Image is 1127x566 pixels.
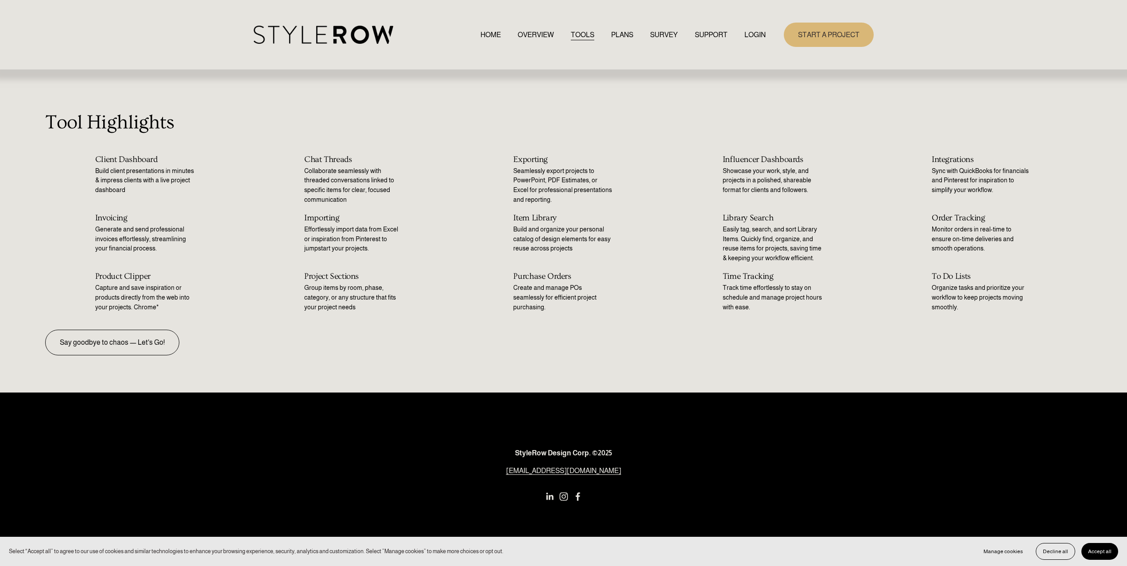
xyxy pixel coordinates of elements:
a: HOME [480,29,501,41]
a: PLANS [611,29,633,41]
h2: Importing [304,213,404,223]
p: Easily tag, search, and sort Library Items. Quickly find, organize, and reuse items for projects,... [723,225,823,263]
h2: Influencer Dashboards [723,155,823,164]
strong: StyleRow Design Corp. ©2025 [515,449,612,457]
h2: Item Library [513,213,613,223]
h2: Exporting [513,155,613,164]
a: LOGIN [744,29,766,41]
a: SURVEY [650,29,678,41]
p: Monitor orders in real-time to ensure on-time deliveries and smooth operations. [932,225,1032,254]
a: LinkedIn [545,492,554,501]
a: Facebook [573,492,582,501]
p: Create and manage POs seamlessly for efficient project purchasing. [513,283,613,312]
p: Showcase your work, style, and projects in a polished, shareable format for clients and followers. [723,166,823,195]
img: StyleRow [254,26,393,44]
p: Seamlessly export projects to PowerPoint, PDF Estimates, or Excel for professional presentations ... [513,166,613,204]
p: Collaborate seamlessly with threaded conversations linked to specific items for clear, focused co... [304,166,404,204]
h2: Product Clipper [95,272,195,281]
a: TOOLS [571,29,594,41]
p: Build client presentations in minutes & impress clients with a live project dashboard [95,166,195,195]
h2: Library Search [723,213,823,223]
p: Capture and save inspiration or products directly from the web into your projects. Chrome* [95,283,195,312]
a: Say goodbye to chaos — Let's Go! [45,330,179,355]
button: Manage cookies [977,543,1030,560]
span: Accept all [1088,548,1112,554]
h2: Client Dashboard [95,155,195,164]
h2: Invoicing [95,213,195,223]
h2: Integrations [932,155,1032,164]
p: Generate and send professional invoices effortlessly, streamlining your financial process. [95,225,195,254]
a: Instagram [559,492,568,501]
a: OVERVIEW [518,29,554,41]
p: Effortlessly import data from Excel or inspiration from Pinterest to jumpstart your projects. [304,225,404,254]
h2: Chat Threads [304,155,404,164]
h2: To Do Lists [932,272,1032,281]
p: Build and organize your personal catalog of design elements for easy reuse across projects [513,225,613,254]
h2: Project Sections [304,272,404,281]
a: folder dropdown [695,29,728,41]
p: Sync with QuickBooks for financials and Pinterest for inspiration to simplify your workflow. [932,166,1032,195]
p: Group items by room, phase, category, or any structure that fits your project needs [304,283,404,312]
h2: Order Tracking [932,213,1032,223]
p: Track time effortlessly to stay on schedule and manage project hours with ease. [723,283,823,312]
span: SUPPORT [695,30,728,40]
h2: Purchase Orders [513,272,613,281]
p: Organize tasks and prioritize your workflow to keep projects moving smoothly. [932,283,1032,312]
a: [EMAIL_ADDRESS][DOMAIN_NAME] [506,466,621,476]
p: Select “Accept all” to agree to our use of cookies and similar technologies to enhance your brows... [9,547,503,555]
p: Tool Highlights [45,108,1082,137]
span: Decline all [1043,548,1068,554]
h2: Time Tracking [723,272,823,281]
button: Accept all [1081,543,1118,560]
button: Decline all [1036,543,1075,560]
span: Manage cookies [984,548,1023,554]
a: START A PROJECT [784,23,874,47]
